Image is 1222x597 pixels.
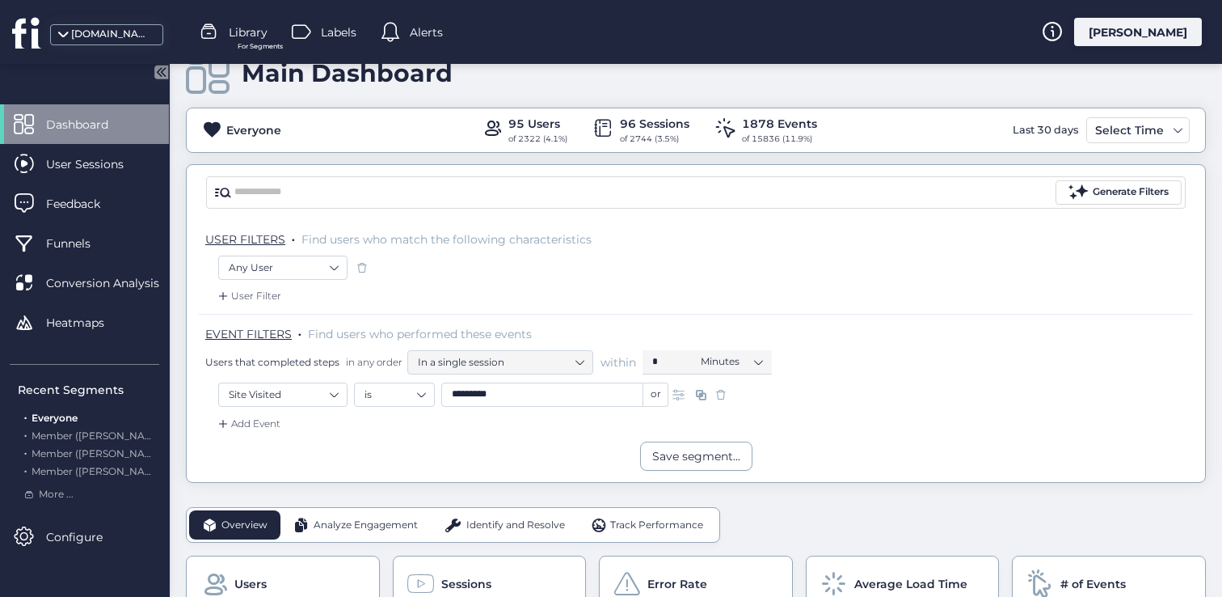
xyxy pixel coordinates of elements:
nz-select-item: Minutes [701,349,762,374]
nz-select-item: is [364,383,424,407]
span: . [292,229,295,245]
span: . [24,426,27,442]
span: Average Load Time [854,575,967,593]
span: EVENT FILTERS [205,327,292,341]
div: or [643,383,668,407]
div: Main Dashboard [242,58,453,88]
div: Recent Segments [18,381,159,399]
div: Add Event [215,416,280,432]
div: User Filter [215,288,281,304]
span: Everyone [32,412,78,424]
div: Everyone [226,121,281,139]
span: Track Performance [610,518,703,533]
span: . [24,409,27,424]
span: Alerts [410,23,443,41]
span: Member ([PERSON_NAME]) [32,465,166,477]
div: Save segment... [652,447,740,465]
span: User Sessions [46,155,148,173]
span: Sessions [441,575,491,593]
div: [PERSON_NAME] [1074,18,1202,46]
span: Heatmaps [46,314,129,332]
span: Labels [321,23,356,41]
span: Library [229,23,268,41]
div: [DOMAIN_NAME] [71,27,152,42]
div: of 2322 (4.1%) [508,133,567,146]
span: # of Events [1060,575,1126,593]
div: Last 30 days [1009,117,1082,143]
nz-select-item: In a single session [418,350,583,375]
span: in any order [343,355,402,369]
span: Find users who match the following characteristics [301,232,592,247]
span: Overview [221,518,268,533]
span: . [24,462,27,477]
span: Member ([PERSON_NAME]) [32,430,166,442]
span: Identify and Resolve [466,518,565,533]
span: Feedback [46,195,124,213]
div: 96 Sessions [620,115,689,133]
nz-select-item: Any User [229,256,337,280]
span: For Segments [238,41,283,52]
span: . [298,324,301,340]
span: Dashboard [46,116,133,133]
span: Member ([PERSON_NAME]) [32,447,166,459]
div: Select Time [1091,121,1168,140]
span: Configure [46,528,127,546]
div: 1878 Events [742,115,817,133]
span: Error Rate [647,575,707,593]
div: of 2744 (3.5%) [620,133,689,146]
span: Find users who performed these events [308,327,532,341]
span: Funnels [46,235,115,252]
button: Generate Filters [1056,180,1182,205]
div: of 15836 (11.9%) [742,133,817,146]
div: 95 Users [508,115,567,133]
span: USER FILTERS [205,232,285,247]
span: Users [234,575,267,593]
span: Users that completed steps [205,355,339,369]
span: Conversion Analysis [46,274,183,292]
span: More ... [39,487,74,502]
div: Generate Filters [1093,184,1169,200]
nz-select-item: Site Visited [229,383,337,407]
span: Analyze Engagement [314,518,418,533]
span: within [600,354,636,370]
span: . [24,444,27,459]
